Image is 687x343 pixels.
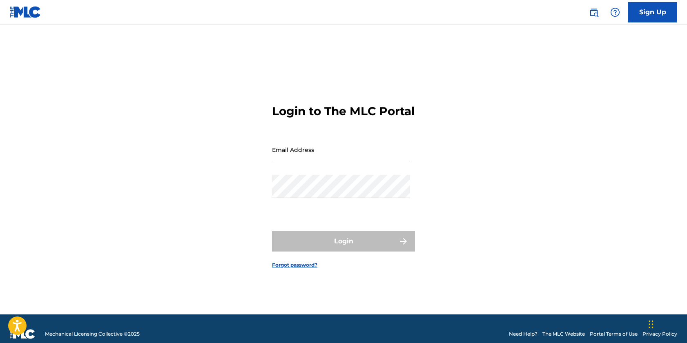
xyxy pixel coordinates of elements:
[45,330,140,338] span: Mechanical Licensing Collective © 2025
[542,330,585,338] a: The MLC Website
[649,312,654,336] div: Drag
[628,2,677,22] a: Sign Up
[590,330,638,338] a: Portal Terms of Use
[10,6,41,18] img: MLC Logo
[589,7,599,17] img: search
[272,104,415,118] h3: Login to The MLC Portal
[272,261,317,269] a: Forgot password?
[10,329,35,339] img: logo
[586,4,602,20] a: Public Search
[646,304,687,343] iframe: Chat Widget
[509,330,538,338] a: Need Help?
[642,330,677,338] a: Privacy Policy
[610,7,620,17] img: help
[607,4,623,20] div: Help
